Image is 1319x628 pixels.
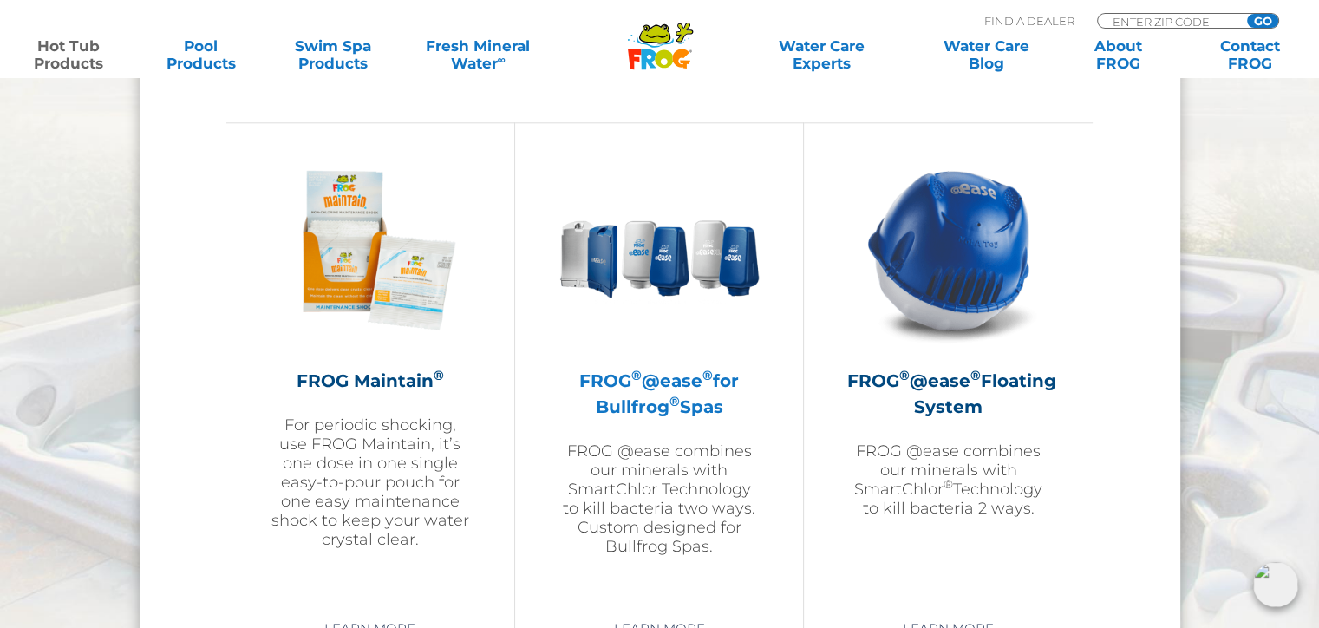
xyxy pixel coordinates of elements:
[17,37,120,72] a: Hot TubProducts
[935,37,1037,72] a: Water CareBlog
[558,442,760,556] p: FROG @ease combines our minerals with SmartChlor Technology to kill bacteria two ways. Custom des...
[270,149,471,600] a: FROG Maintain®For periodic shocking, use FROG Maintain, it’s one dose in one single easy-to-pour ...
[970,367,981,383] sup: ®
[944,477,953,491] sup: ®
[848,149,1049,350] img: hot-tub-product-atease-system-300x300.png
[631,367,642,383] sup: ®
[847,442,1049,518] p: FROG @ease combines our minerals with SmartChlor Technology to kill bacteria 2 ways.
[899,367,910,383] sup: ®
[1199,37,1302,72] a: ContactFROG
[149,37,251,72] a: PoolProducts
[669,393,679,409] sup: ®
[270,149,471,350] img: Frog_Maintain_Hero-2-v2-300x300.png
[1247,14,1278,28] input: GO
[558,149,760,600] a: FROG®@ease®for Bullfrog®SpasFROG @ease combines our minerals with SmartChlor Technology to kill b...
[1111,14,1228,29] input: Zip Code Form
[1067,37,1169,72] a: AboutFROG
[738,37,905,72] a: Water CareExperts
[282,37,384,72] a: Swim SpaProducts
[558,368,760,420] h2: FROG @ease for Bullfrog Spas
[414,37,542,72] a: Fresh MineralWater∞
[847,149,1049,600] a: FROG®@ease®Floating SystemFROG @ease combines our minerals with SmartChlor®Technology to kill bac...
[434,367,444,383] sup: ®
[270,368,471,394] h2: FROG Maintain
[1253,562,1298,607] img: openIcon
[497,53,505,66] sup: ∞
[558,149,760,350] img: bullfrog-product-hero-300x300.png
[984,13,1074,29] p: Find A Dealer
[847,368,1049,420] h2: FROG @ease Floating System
[702,367,713,383] sup: ®
[270,415,471,549] p: For periodic shocking, use FROG Maintain, it’s one dose in one single easy-to-pour pouch for one ...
